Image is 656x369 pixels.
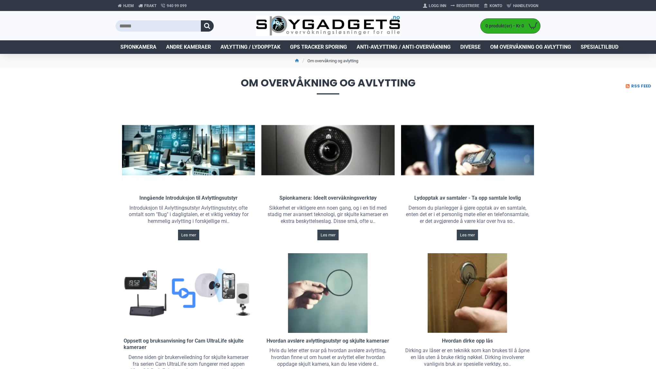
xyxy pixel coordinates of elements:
span: 0 produkt(er) - Kr 0 [481,23,526,29]
a: Handlevogn [504,1,540,11]
a: Avlytting / Lydopptak [216,40,285,54]
a: Spesialtilbud [576,40,623,54]
a: Spionkamera: Ideelt overvåkningsverktøy [279,195,377,202]
span: Spesialtilbud [581,43,618,51]
a: Diverse [455,40,485,54]
a: Inngående Introduksjon til Avlyttingsutstyr [139,195,238,202]
span: Hjem [123,3,134,9]
a: Lydopptak av samtaler - Ta opp samtale lovlig [414,195,521,202]
span: Spionkamera [120,43,156,51]
span: Om overvåkning og avlytting [116,78,540,94]
span: RSS Feed [631,84,651,88]
span: Konto [490,3,502,9]
span: Om overvåkning og avlytting [490,43,571,51]
span: Diverse [460,43,481,51]
a: Konto [482,1,504,11]
span: Les mer [460,233,475,237]
a: 0 produkt(er) - Kr 0 [481,19,540,33]
span: Les mer [321,233,335,237]
a: Om overvåkning og avlytting [485,40,576,54]
a: Andre kameraer [161,40,216,54]
div: Dirking av låser er en teknikk som kan brukes til å åpne en lås uten å bruke riktig nøkkel. Dirki... [401,346,534,369]
a: Spionkamera [116,40,161,54]
img: SpyGadgets.no [256,15,400,36]
div: Dersom du planlegger å gjøre opptak av en samtale, enten det er i et personlig møte eller en tele... [401,203,534,226]
div: Introduksjon til Avlyttingsutstyr Avlyttingsutstyr, ofte omtalt som "Bug" i dagligtalen, er et vi... [122,203,255,226]
a: Anti-avlytting / Anti-overvåkning [352,40,455,54]
a: Logg Inn [421,1,448,11]
a: Les mer [178,230,199,240]
a: Hvordan avsløre avlyttingsutstyr og skjulte kameraer [267,338,389,344]
span: Registrere [456,3,479,9]
a: Hvordan dirke opp lås [442,338,493,344]
span: Logg Inn [429,3,446,9]
a: Oppsett og bruksanvisning for Cam UltraLife skjulte kameraer [124,338,253,351]
a: RSS Feed [626,84,653,88]
a: Les mer [457,230,478,240]
span: Frakt [144,3,156,9]
span: 940 99 099 [167,3,187,9]
span: Handlevogn [513,3,538,9]
a: GPS Tracker Sporing [285,40,352,54]
span: GPS Tracker Sporing [290,43,347,51]
span: Les mer [181,233,196,237]
a: Registrere [448,1,482,11]
span: Anti-avlytting / Anti-overvåkning [357,43,451,51]
div: Sikkerhet er viktigere enn noen gang, og i en tid med stadig mer avansert teknologi, gir skjulte ... [261,203,394,226]
span: Avlytting / Lydopptak [220,43,280,51]
a: Les mer [317,230,339,240]
div: Hvis du leter etter svar på hvordan avsløre avlytting, hvordan finne ut om huset er avlyttet elle... [261,346,394,369]
span: Andre kameraer [166,43,211,51]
